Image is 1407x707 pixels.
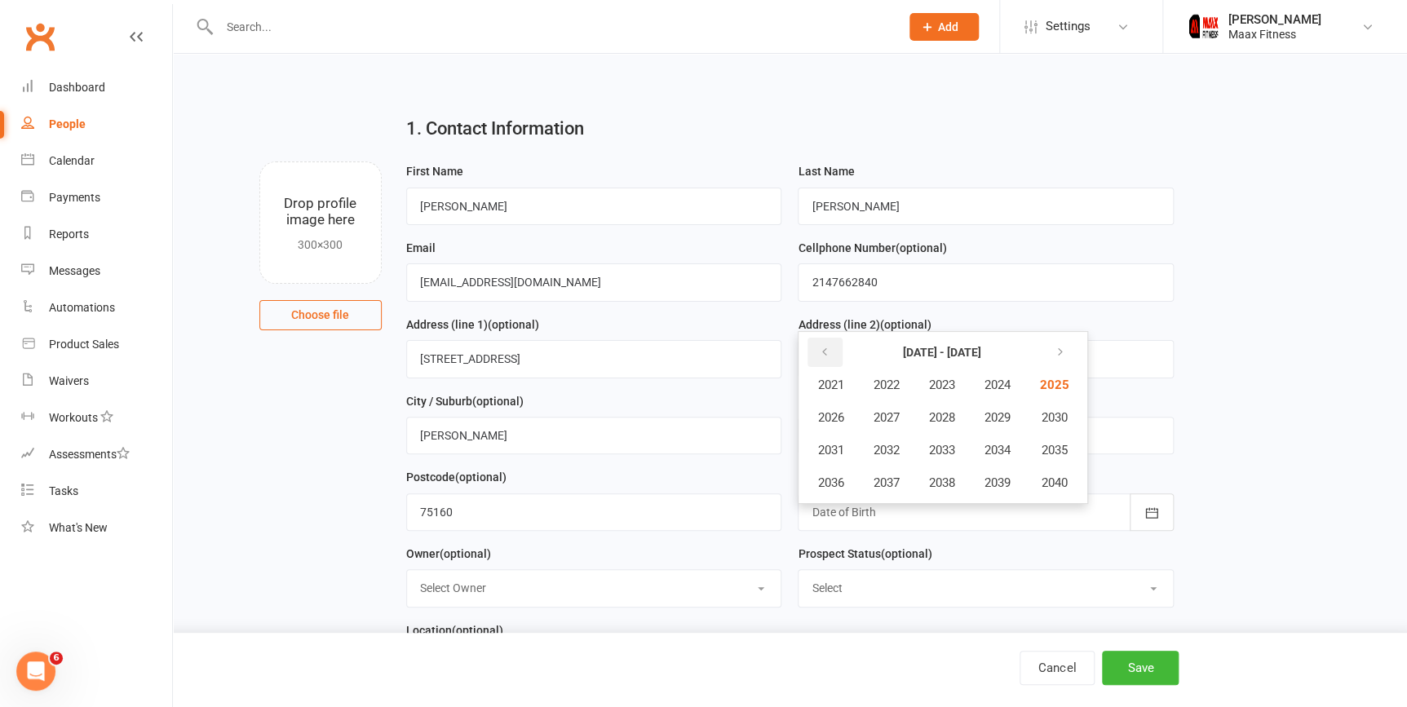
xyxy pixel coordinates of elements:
[472,395,524,408] spang: (optional)
[817,378,843,392] span: 2021
[938,20,958,33] span: Add
[1020,651,1095,685] button: Cancel
[215,15,888,38] input: Search...
[452,624,503,637] spang: (optional)
[49,228,89,241] div: Reports
[984,475,1010,490] span: 2039
[406,468,507,486] label: Postcode
[1025,369,1082,400] button: 2025
[49,81,105,94] div: Dashboard
[798,316,931,334] label: Address (line 2)
[406,545,491,563] label: Owner
[817,475,843,490] span: 2036
[803,369,857,400] button: 2021
[798,263,1174,301] input: Cellphone Number
[49,411,98,424] div: Workouts
[455,471,507,484] spang: (optional)
[49,521,108,534] div: What's New
[914,467,968,498] button: 2038
[406,340,782,378] input: Address (line 1)
[21,436,172,473] a: Assessments
[259,300,382,329] button: Choose file
[1102,651,1179,685] button: Save
[984,378,1010,392] span: 2024
[928,443,954,457] span: 2033
[914,369,968,400] button: 2023
[817,410,843,425] span: 2026
[1041,475,1067,490] span: 2040
[20,16,60,57] a: Clubworx
[895,241,946,254] spang: (optional)
[880,547,931,560] spang: (optional)
[914,435,968,466] button: 2033
[21,363,172,400] a: Waivers
[859,369,913,400] button: 2022
[1025,467,1082,498] button: 2040
[970,369,1024,400] button: 2024
[21,179,172,216] a: Payments
[798,239,946,257] label: Cellphone Number
[984,410,1010,425] span: 2029
[873,410,899,425] span: 2027
[21,69,172,106] a: Dashboard
[406,493,782,531] input: Postcode
[803,402,857,433] button: 2026
[873,475,899,490] span: 2037
[49,264,100,277] div: Messages
[49,301,115,314] div: Automations
[406,162,463,180] label: First Name
[984,443,1010,457] span: 2034
[909,13,979,41] button: Add
[803,435,857,466] button: 2031
[817,443,843,457] span: 2031
[1041,410,1067,425] span: 2030
[1228,27,1321,42] div: Maax Fitness
[798,545,931,563] label: Prospect Status
[406,239,436,257] label: Email
[859,402,913,433] button: 2027
[49,154,95,167] div: Calendar
[440,547,491,560] spang: (optional)
[406,188,782,225] input: First Name
[49,484,78,497] div: Tasks
[49,448,130,461] div: Assessments
[21,510,172,546] a: What's New
[49,117,86,130] div: People
[970,435,1024,466] button: 2034
[21,253,172,289] a: Messages
[488,318,539,331] spang: (optional)
[798,188,1174,225] input: Last Name
[406,417,782,454] input: City / Suburb
[21,400,172,436] a: Workouts
[21,289,172,326] a: Automations
[798,162,854,180] label: Last Name
[803,467,857,498] button: 2036
[49,191,100,204] div: Payments
[1041,443,1067,457] span: 2035
[16,652,55,691] iframe: Intercom live chat
[859,467,913,498] button: 2037
[970,402,1024,433] button: 2029
[873,378,899,392] span: 2022
[406,392,524,410] label: City / Suburb
[873,443,899,457] span: 2032
[21,216,172,253] a: Reports
[928,378,954,392] span: 2023
[406,621,503,639] label: Location
[50,652,63,665] span: 6
[1025,435,1082,466] button: 2035
[49,374,89,387] div: Waivers
[1188,11,1220,43] img: thumb_image1759205071.png
[406,316,539,334] label: Address (line 1)
[1046,8,1091,45] span: Settings
[21,143,172,179] a: Calendar
[1039,378,1069,392] span: 2025
[49,338,119,351] div: Product Sales
[21,326,172,363] a: Product Sales
[406,119,1174,139] h2: 1. Contact Information
[914,402,968,433] button: 2028
[970,467,1024,498] button: 2039
[406,263,782,301] input: Email
[21,473,172,510] a: Tasks
[21,106,172,143] a: People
